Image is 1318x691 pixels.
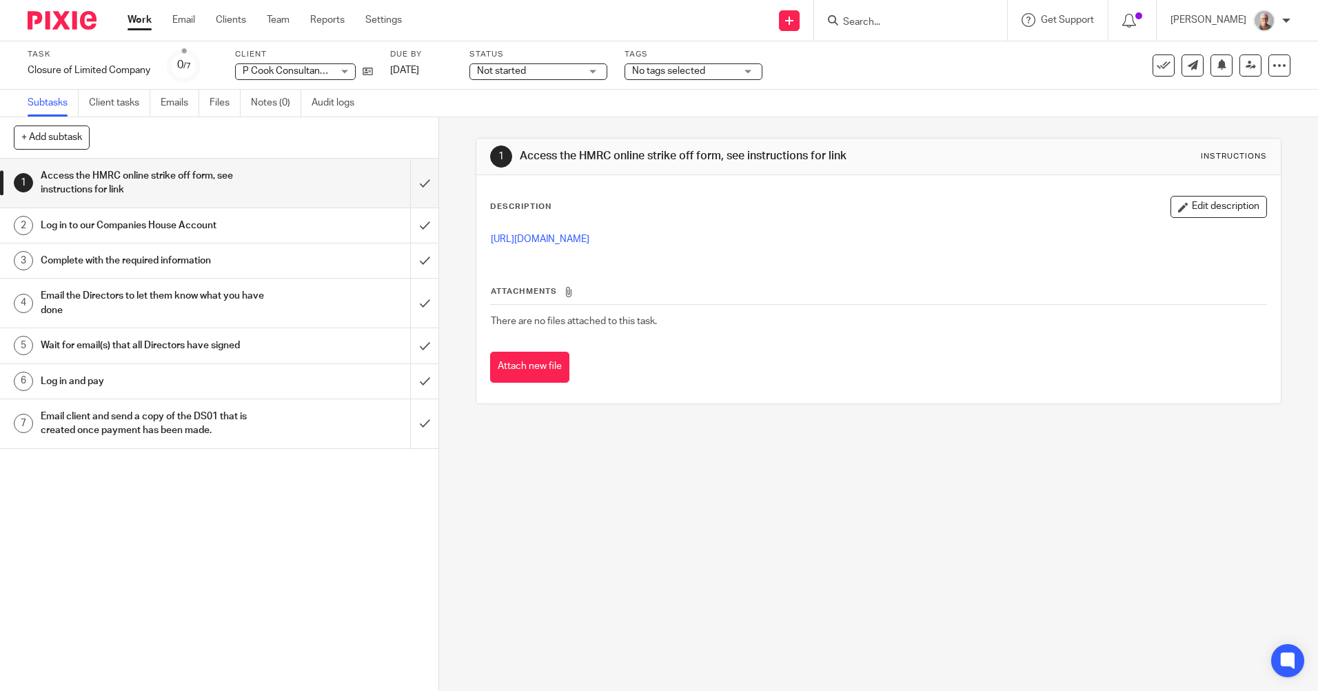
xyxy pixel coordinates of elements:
span: Not started [477,66,526,76]
a: Files [210,90,241,117]
div: 6 [14,372,33,391]
label: Due by [390,49,452,60]
button: + Add subtask [14,126,90,149]
h1: Wait for email(s) that all Directors have signed [41,335,278,356]
label: Tags [625,49,762,60]
p: [PERSON_NAME] [1170,13,1246,27]
span: Attachments [491,288,557,295]
button: Edit description [1170,196,1267,218]
div: 1 [14,173,33,192]
div: Instructions [1201,151,1267,162]
a: Reports [310,13,345,27]
div: 1 [490,146,512,168]
a: Emails [161,90,199,117]
small: /7 [183,62,191,70]
span: No tags selected [632,66,705,76]
h1: Complete with the required information [41,250,278,271]
div: 5 [14,336,33,355]
a: Work [128,13,152,27]
div: 3 [14,251,33,270]
a: Settings [365,13,402,27]
label: Task [28,49,150,60]
label: Status [469,49,607,60]
div: Closure of Limited Company [28,63,150,77]
a: Notes (0) [251,90,301,117]
p: Description [490,201,551,212]
img: KR%20update.jpg [1253,10,1275,32]
div: 0 [177,57,191,73]
span: P Cook Consultancy Ltd [243,66,347,76]
a: Audit logs [312,90,365,117]
div: 7 [14,414,33,433]
h1: Log in to our Companies House Account [41,215,278,236]
span: [DATE] [390,66,419,75]
div: 4 [14,294,33,313]
div: 2 [14,216,33,235]
button: Attach new file [490,352,569,383]
a: Email [172,13,195,27]
span: There are no files attached to this task. [491,317,657,326]
h1: Access the HMRC online strike off form, see instructions for link [41,166,278,201]
h1: Log in and pay [41,371,278,392]
h1: Email client and send a copy of the DS01 that is created once payment has been made. [41,406,278,441]
label: Client [235,49,373,60]
img: Pixie [28,11,97,30]
input: Search [842,17,966,29]
a: Clients [216,13,246,27]
a: [URL][DOMAIN_NAME] [491,234,589,244]
a: Team [267,13,290,27]
a: Subtasks [28,90,79,117]
a: Client tasks [89,90,150,117]
span: Get Support [1041,15,1094,25]
h1: Access the HMRC online strike off form, see instructions for link [520,149,908,163]
h1: Email the Directors to let them know what you have done [41,286,278,321]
